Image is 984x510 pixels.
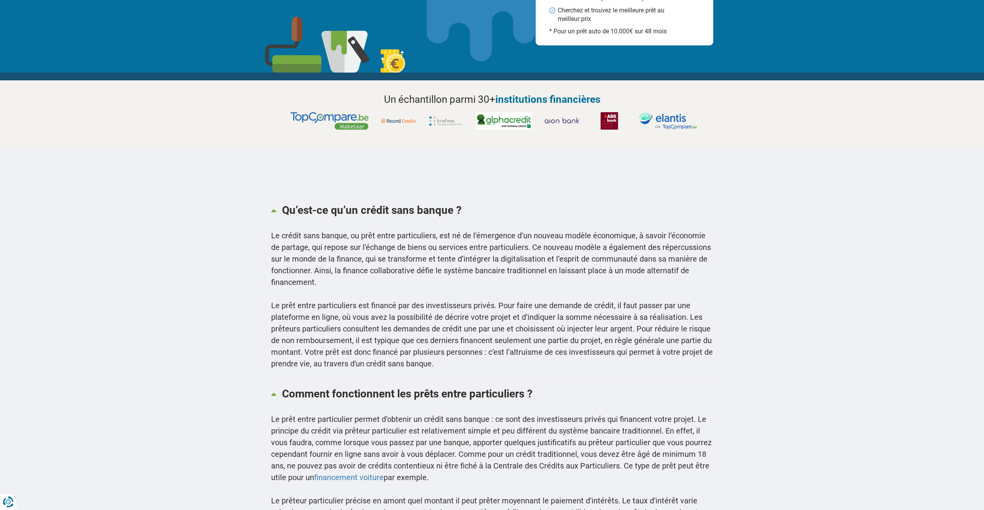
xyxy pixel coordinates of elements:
img: Elantis via TopCompare [639,112,697,130]
span: Cherchez et trouvez le meilleure prêt au meilleur prix [558,6,683,23]
span: institutions financières [495,94,600,105]
a: Comment fonctionnent les prêts entre particuliers ? [271,380,713,408]
img: ABK Bank [592,112,627,130]
span: . [315,278,316,287]
a: financement voiture [314,473,384,482]
img: Alphacredit [476,112,532,130]
a: Qu’est-ce qu’un crédit sans banque ? [271,196,713,224]
img: Krefima [428,112,463,130]
span: Le prêt entre particuliers est financé par des investisseurs privés. Pour faire une demande de cr... [271,301,713,368]
h2: Un échantillon parmi 30+ [271,92,713,107]
img: Aion Bank [545,112,579,130]
span: Le prêt entre particulier permet d’obtenir un crédit sans banque : ce sont des investisseurs priv... [271,415,712,482]
img: Record Credits [381,112,416,130]
p: * Pour un prêt auto de 10.000€ sur 48 mois [549,27,688,36]
img: TopCompare, makelaars partner voor jouw krediet [291,112,368,130]
span: Le crédit sans banque, ou prêt entre particuliers, est né de l’émergence d’un nouveau modèle écon... [271,231,711,287]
